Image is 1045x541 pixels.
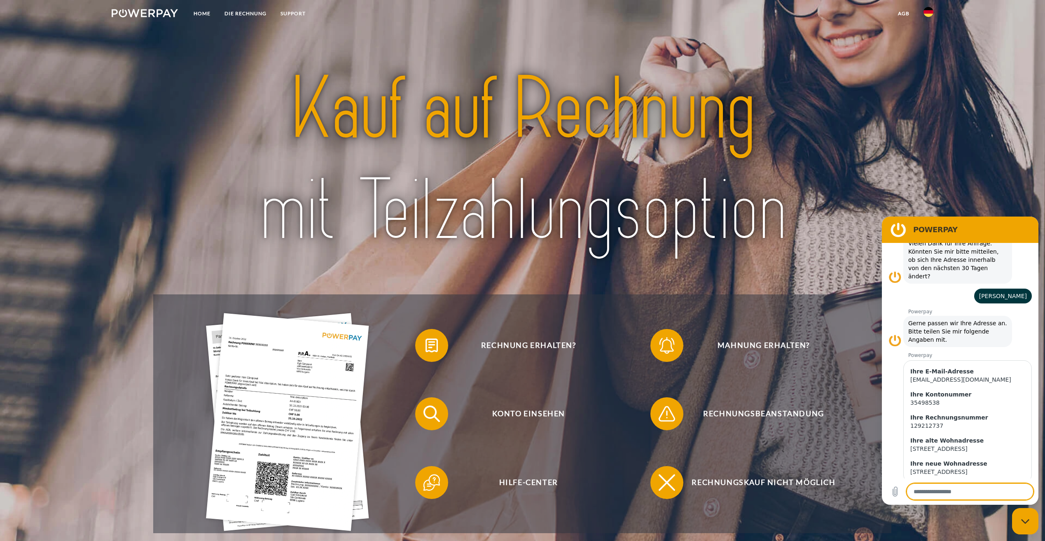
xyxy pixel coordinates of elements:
[428,466,629,499] span: Hilfe-Center
[421,335,442,356] img: qb_bill.svg
[187,6,217,21] a: Home
[428,329,629,362] span: Rechnung erhalten?
[1012,508,1038,534] iframe: Schaltfläche zum Öffnen des Messaging-Fensters; Konversation läuft
[428,397,629,430] span: Konto einsehen
[274,6,313,21] a: SUPPORT
[650,466,865,499] button: Rechnungskauf nicht möglich
[663,329,865,362] span: Mahnung erhalten?
[415,329,629,362] button: Rechnung erhalten?
[421,472,442,493] img: qb_help.svg
[891,6,916,21] a: agb
[415,397,629,430] button: Konto einsehen
[650,329,865,362] button: Mahnung erhalten?
[415,466,629,499] button: Hilfe-Center
[206,313,369,531] img: single_invoice_powerpay_de.jpg
[650,397,865,430] button: Rechnungsbeanstandung
[882,217,1038,505] iframe: Messaging-Fenster
[196,54,849,266] img: title-powerpay_de.svg
[421,403,442,424] img: qb_search.svg
[663,466,865,499] span: Rechnungskauf nicht möglich
[663,397,865,430] span: Rechnungsbeanstandung
[923,7,933,17] img: de
[657,403,677,424] img: qb_warning.svg
[112,9,178,17] img: logo-powerpay-white.svg
[657,335,677,356] img: qb_bell.svg
[217,6,274,21] a: DIE RECHNUNG
[657,472,677,493] img: qb_close.svg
